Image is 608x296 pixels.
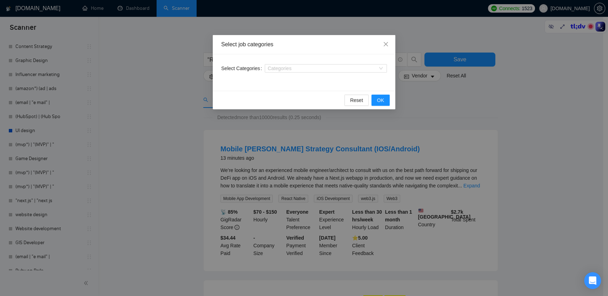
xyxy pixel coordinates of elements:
span: OK [377,96,384,104]
button: Reset [344,95,369,106]
div: Open Intercom Messenger [584,272,601,289]
span: close [383,41,389,47]
span: Reset [350,96,363,104]
label: Select Categories [221,63,265,74]
button: OK [371,95,390,106]
button: Close [376,35,395,54]
div: Select job categories [221,41,387,48]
